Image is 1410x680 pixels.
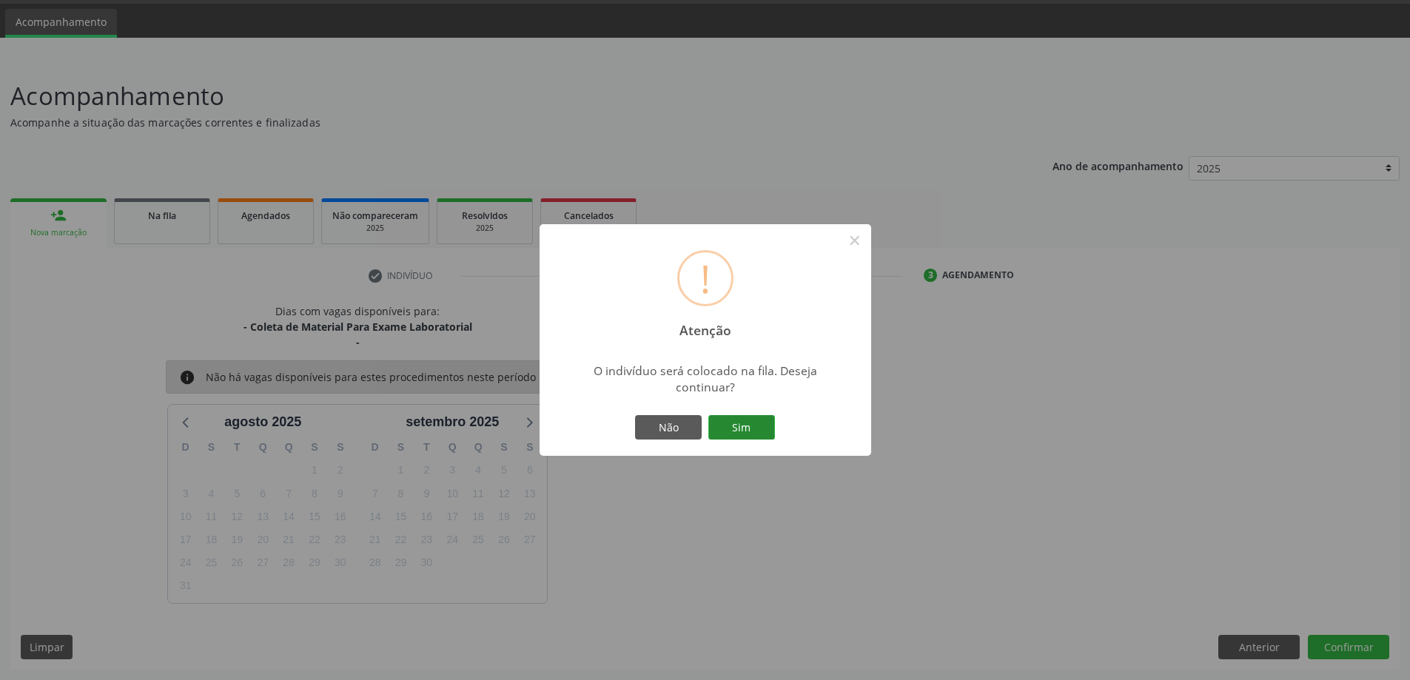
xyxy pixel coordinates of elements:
[842,228,867,253] button: Close this dialog
[635,415,702,440] button: Não
[666,312,744,338] h2: Atenção
[574,363,836,395] div: O indivíduo será colocado na fila. Deseja continuar?
[700,252,711,304] div: !
[708,415,775,440] button: Sim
